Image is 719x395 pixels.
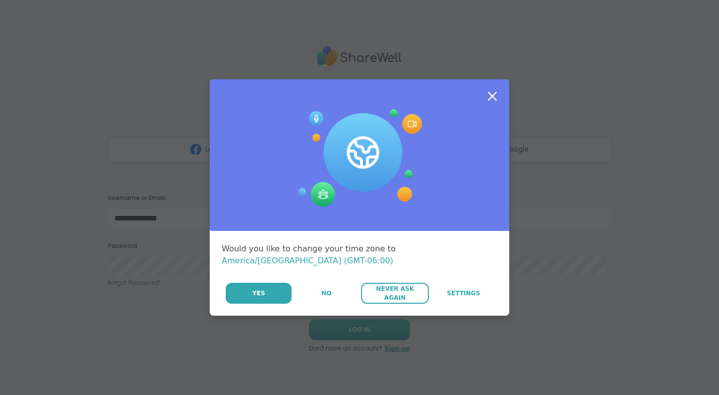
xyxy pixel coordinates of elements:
[297,109,422,207] img: Session Experience
[293,283,360,304] button: No
[226,283,292,304] button: Yes
[366,284,423,302] span: Never Ask Again
[361,283,428,304] button: Never Ask Again
[430,283,497,304] a: Settings
[222,256,393,265] span: America/[GEOGRAPHIC_DATA] (GMT-06:00)
[252,289,265,298] span: Yes
[222,243,497,267] div: Would you like to change your time zone to
[447,289,480,298] span: Settings
[322,289,332,298] span: No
